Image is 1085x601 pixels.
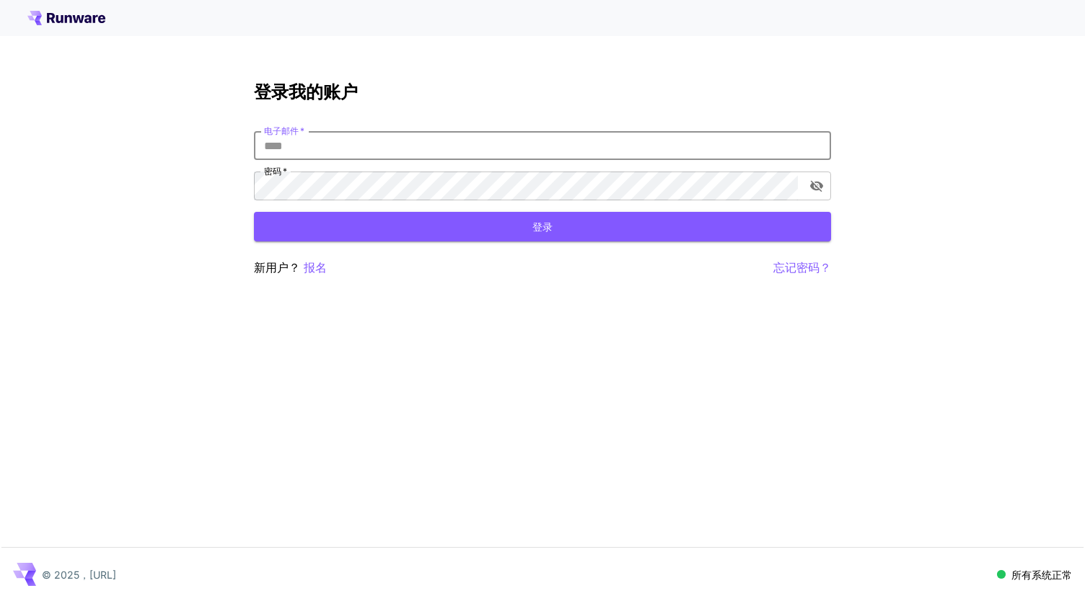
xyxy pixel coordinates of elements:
font: 电子邮件 [264,125,299,136]
font: 登录 [532,221,553,233]
button: 忘记密码？ [773,259,831,277]
font: © 2025，[URL] [42,569,116,581]
font: 新用户？ [254,260,300,275]
font: 密码 [264,166,281,177]
font: 报名 [304,260,327,275]
button: 登录 [254,212,831,241]
button: 切换密码可见性 [804,173,830,199]
font: 忘记密码？ [773,260,831,275]
button: 报名 [304,259,327,277]
font: 所有系统正常 [1011,569,1072,581]
font: 登录我的账户 [254,81,358,102]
